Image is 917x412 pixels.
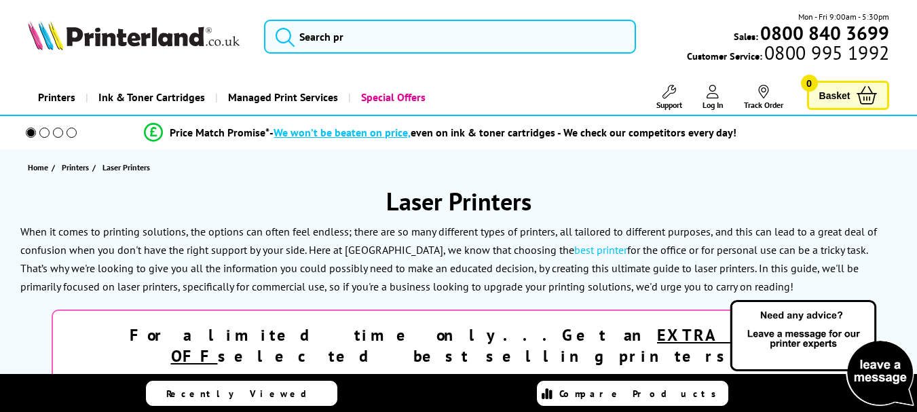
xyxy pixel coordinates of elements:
a: Printers [62,160,92,174]
a: Log In [703,85,724,110]
a: Home [28,160,52,174]
p: When it comes to printing solutions, the options can often feel endless; there are so many differ... [20,225,877,294]
a: Compare Products [537,381,728,406]
a: Ink & Toner Cartridges [86,80,215,115]
input: Search pr [264,20,636,54]
img: Printerland Logo [28,20,240,50]
a: Special Offers [348,80,436,115]
a: Printers [28,80,86,115]
span: Ink & Toner Cartridges [98,80,205,115]
a: Support [656,85,682,110]
span: We won’t be beaten on price, [274,126,411,139]
u: EXTRA 10% OFF [171,324,788,367]
a: Recently Viewed [146,381,337,406]
span: Mon - Fri 9:00am - 5:30pm [798,10,889,23]
a: 0800 840 3699 [758,26,889,39]
div: - even on ink & toner cartridges - We check our competitors every day! [269,126,736,139]
span: Recently Viewed [166,388,320,400]
span: Laser Printers [102,162,150,172]
h1: Laser Printers [14,185,903,217]
img: Open Live Chat window [727,298,917,409]
span: Sales: [734,30,758,43]
li: modal_Promise [7,121,874,145]
span: 0800 995 1992 [762,46,889,59]
a: Track Order [744,85,783,110]
span: Customer Service: [687,46,889,62]
span: Price Match Promise* [170,126,269,139]
span: Support [656,100,682,110]
a: best printer [574,243,627,257]
span: Compare Products [559,388,724,400]
span: Printers [62,160,89,174]
span: Basket [819,86,850,105]
a: Managed Print Services [215,80,348,115]
b: 0800 840 3699 [760,20,889,45]
span: 0 [801,75,818,92]
a: Basket 0 [807,81,890,110]
strong: For a limited time only...Get an selected best selling printers! [130,324,787,367]
a: Printerland Logo [28,20,248,53]
span: Log In [703,100,724,110]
